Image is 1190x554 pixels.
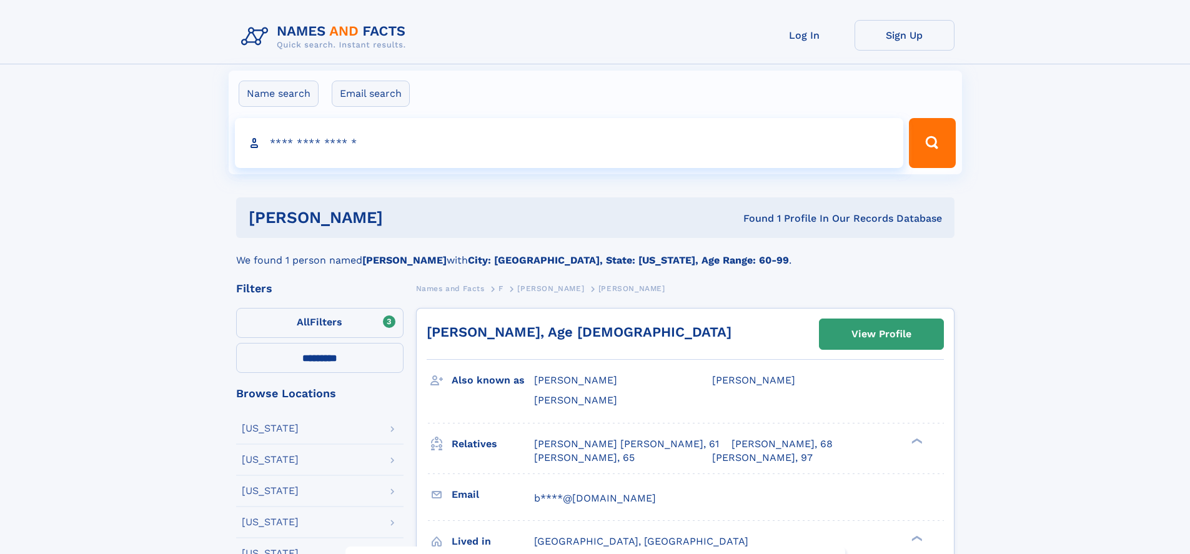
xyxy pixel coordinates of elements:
[242,517,299,527] div: [US_STATE]
[242,455,299,465] div: [US_STATE]
[236,238,954,268] div: We found 1 person named with .
[517,284,584,293] span: [PERSON_NAME]
[712,374,795,386] span: [PERSON_NAME]
[731,437,833,451] a: [PERSON_NAME], 68
[235,118,904,168] input: search input
[820,319,943,349] a: View Profile
[563,212,942,225] div: Found 1 Profile In Our Records Database
[332,81,410,107] label: Email search
[427,324,731,340] a: [PERSON_NAME], Age [DEMOGRAPHIC_DATA]
[452,370,534,391] h3: Also known as
[297,316,310,328] span: All
[517,280,584,296] a: [PERSON_NAME]
[242,486,299,496] div: [US_STATE]
[236,308,404,338] label: Filters
[452,484,534,505] h3: Email
[416,280,485,296] a: Names and Facts
[534,437,719,451] a: [PERSON_NAME] [PERSON_NAME], 61
[468,254,789,266] b: City: [GEOGRAPHIC_DATA], State: [US_STATE], Age Range: 60-99
[909,118,955,168] button: Search Button
[242,423,299,433] div: [US_STATE]
[249,210,563,225] h1: [PERSON_NAME]
[236,283,404,294] div: Filters
[236,388,404,399] div: Browse Locations
[534,451,635,465] a: [PERSON_NAME], 65
[908,437,923,445] div: ❯
[239,81,319,107] label: Name search
[851,320,911,349] div: View Profile
[452,531,534,552] h3: Lived in
[498,284,503,293] span: F
[362,254,447,266] b: [PERSON_NAME]
[908,534,923,542] div: ❯
[598,284,665,293] span: [PERSON_NAME]
[755,20,855,51] a: Log In
[498,280,503,296] a: F
[712,451,813,465] a: [PERSON_NAME], 97
[534,394,617,406] span: [PERSON_NAME]
[236,20,416,54] img: Logo Names and Facts
[534,374,617,386] span: [PERSON_NAME]
[452,433,534,455] h3: Relatives
[855,20,954,51] a: Sign Up
[534,535,748,547] span: [GEOGRAPHIC_DATA], [GEOGRAPHIC_DATA]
